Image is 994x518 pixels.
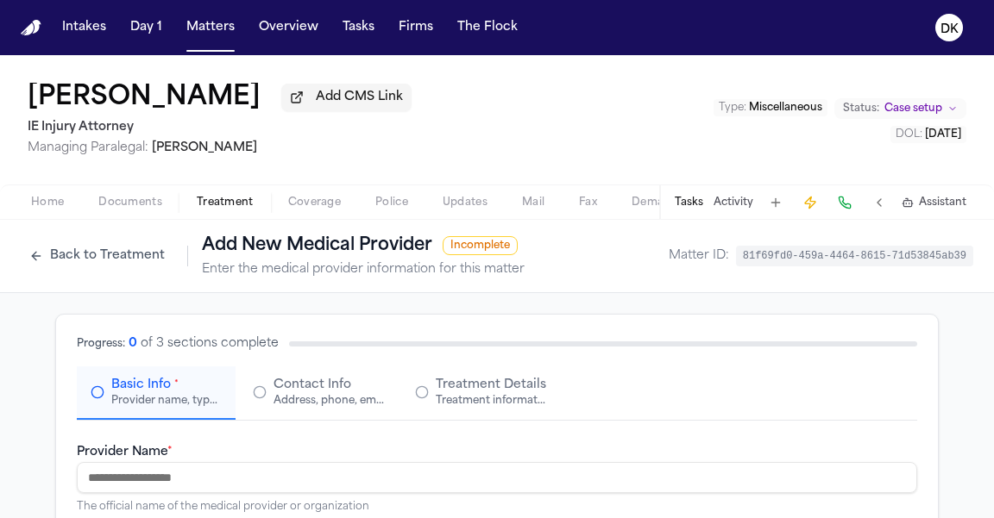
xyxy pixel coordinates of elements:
[833,190,857,215] button: Make a Call
[890,126,966,143] button: Edit DOL: 2022-09-01
[21,242,173,270] button: Back to Treatment
[919,196,966,209] span: Assistant
[714,196,753,209] button: Activity
[123,12,169,43] button: Day 1
[579,196,597,209] span: Fax
[749,103,822,113] span: Miscellaneous
[884,102,942,115] span: Case setup
[392,12,440,43] button: Firms
[98,196,162,209] span: Documents
[31,196,64,209] span: Home
[896,129,922,140] span: DOL :
[202,234,432,258] h1: Add New Medical Provider
[77,446,173,459] label: Provider Name
[77,366,236,420] button: Basic Info*Provider name, type, and general information
[401,366,560,420] button: Treatment DetailsTreatment information, practitioners, and dates
[436,377,546,394] span: Treatment Details
[28,83,261,114] button: Edit matter name
[925,129,961,140] span: [DATE]
[111,394,222,408] div: Provider name, type, and general information
[834,98,966,119] button: Change status from Case setup
[736,246,973,266] code: 81f69fd0-459a-4464-8615-71d53845ab39
[798,190,822,215] button: Create Immediate Task
[281,84,412,111] button: Add CMS Link
[902,196,966,209] button: Assistant
[274,377,351,394] span: Contact Info
[129,335,137,353] div: 0
[632,196,678,209] span: Demand
[450,12,525,43] button: The Flock
[156,335,164,353] div: 3
[77,500,917,514] p: The official name of the medical provider or organization
[288,196,341,209] span: Coverage
[197,196,254,209] span: Treatment
[28,83,261,114] h1: [PERSON_NAME]
[675,196,703,209] button: Tasks
[152,141,257,154] span: [PERSON_NAME]
[141,335,153,353] div: of
[111,377,171,394] span: Basic Info
[316,89,403,106] span: Add CMS Link
[252,12,325,43] button: Overview
[764,190,788,215] button: Add Task
[436,394,546,408] div: Treatment information, practitioners, and dates
[55,12,113,43] button: Intakes
[719,103,746,113] span: Type :
[239,366,398,420] button: Contact InfoAddress, phone, email, and other contact details
[77,337,125,351] div: Progress:
[274,394,384,408] div: Address, phone, email, and other contact details
[179,12,242,43] button: Matters
[443,236,518,255] span: Incomplete
[522,196,544,209] span: Mail
[28,117,412,138] h2: IE Injury Attorney
[443,196,488,209] span: Updates
[336,12,381,43] button: Tasks
[375,196,408,209] span: Police
[21,20,41,36] img: Finch Logo
[28,141,148,154] span: Managing Paralegal:
[669,247,729,265] span: Matter ID:
[843,102,879,115] span: Status:
[21,20,41,36] a: Home
[714,99,827,116] button: Edit Type: Miscellaneous
[167,335,279,353] div: sections complete
[202,261,525,278] p: Enter the medical provider information for this matter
